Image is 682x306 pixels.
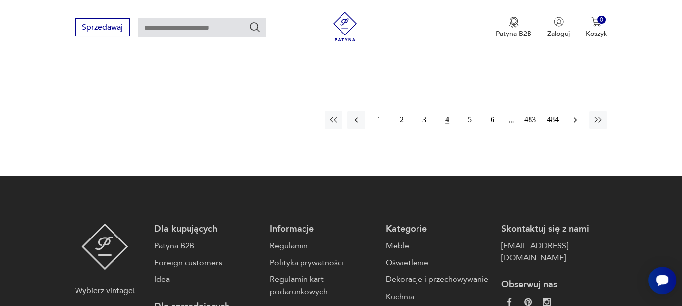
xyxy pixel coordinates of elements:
button: 6 [484,111,501,129]
img: Patyna - sklep z meblami i dekoracjami vintage [81,223,128,270]
button: Patyna B2B [496,17,531,38]
a: Dekoracje i przechowywanie [386,273,492,285]
div: 0 [597,16,606,24]
button: 484 [544,111,562,129]
p: Wybierz vintage! [75,284,135,296]
p: Zaloguj [547,29,570,38]
button: 3 [416,111,433,129]
p: Informacje [270,223,376,235]
a: Regulamin kart podarunkowych [270,273,376,297]
p: Obserwuj nas [501,278,607,290]
img: Ikona medalu [509,17,519,28]
a: Patyna B2B [154,240,260,252]
iframe: Smartsupp widget button [648,267,676,294]
a: Idea [154,273,260,285]
p: Kategorie [386,223,492,235]
button: 483 [521,111,539,129]
img: Ikona koszyka [591,17,601,27]
img: Ikonka użytkownika [554,17,564,27]
p: Patyna B2B [496,29,531,38]
a: [EMAIL_ADDRESS][DOMAIN_NAME] [501,240,607,264]
button: Szukaj [249,21,261,33]
img: c2fd9cf7f39615d9d6839a72ae8e59e5.webp [543,298,551,306]
p: Skontaktuj się z nami [501,223,607,235]
button: Sprzedawaj [75,18,130,36]
img: da9060093f698e4c3cedc1453eec5031.webp [505,298,513,306]
p: Koszyk [586,29,607,38]
button: 1 [370,111,388,129]
a: Ikona medaluPatyna B2B [496,17,531,38]
button: Zaloguj [547,17,570,38]
a: Foreign customers [154,257,260,269]
button: 0Koszyk [586,17,607,38]
img: 37d27d81a828e637adc9f9cb2e3d3a8a.webp [524,298,532,306]
a: Oświetlenie [386,257,492,269]
a: Sprzedawaj [75,25,130,32]
a: Polityka prywatności [270,257,376,269]
button: 5 [461,111,479,129]
a: Regulamin [270,240,376,252]
img: Patyna - sklep z meblami i dekoracjami vintage [330,12,360,41]
p: 6350,00 zł [224,49,338,57]
button: 2 [393,111,411,129]
button: 4 [438,111,456,129]
a: Meble [386,240,492,252]
a: Kuchnia [386,290,492,302]
p: Dla kupujących [154,223,260,235]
